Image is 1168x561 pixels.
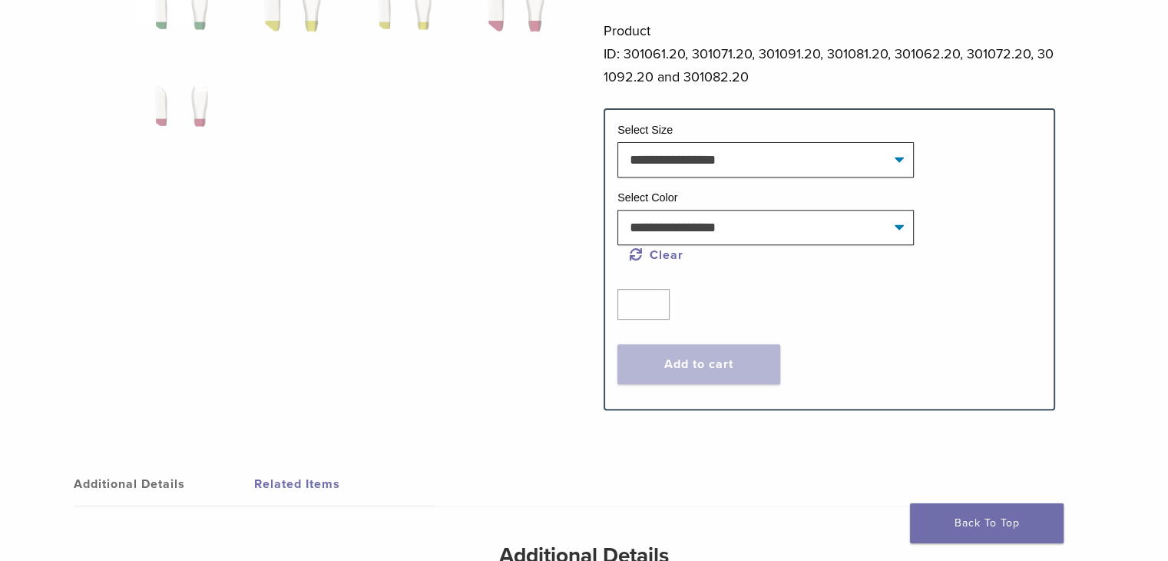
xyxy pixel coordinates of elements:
a: Clear [630,247,683,263]
label: Select Size [617,124,673,136]
a: Related Items [254,463,435,506]
img: BT Matrix Series - Image 9 [133,75,221,152]
a: Back To Top [910,503,1064,543]
p: Product ID: 301061.20, 301071.20, 301091.20, 301081.20, 301062.20, 301072.20, 301092.20 and 30108... [604,19,1055,88]
label: Select Color [617,191,677,204]
button: Add to cart [617,344,780,384]
a: Additional Details [74,463,254,506]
